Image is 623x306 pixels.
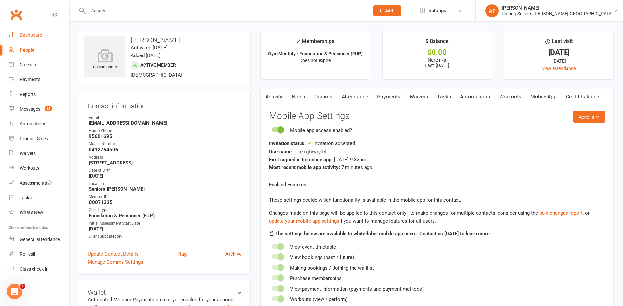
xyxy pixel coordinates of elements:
[425,37,449,49] div: $ Balance
[89,120,242,126] strong: [EMAIL_ADDRESS][DOMAIN_NAME]
[89,226,242,232] strong: [DATE]
[131,45,167,51] time: Activated [DATE]
[9,146,69,161] a: Waivers
[9,87,69,102] a: Reports
[20,77,40,82] div: Payments
[20,33,42,38] div: Dashboard
[8,7,24,23] a: Clubworx
[510,57,608,65] div: [DATE]
[20,251,35,257] div: Roll call
[545,37,573,49] div: Last visit
[269,156,605,164] div: [DATE] 9:32am
[539,210,583,216] a: bulk changes report
[9,190,69,205] a: Tasks
[385,8,393,13] span: Add
[269,149,293,155] strong: Username:
[290,126,352,134] div: Mobile app access enabled?
[9,176,69,190] a: Assessments
[20,106,40,112] div: Messages
[269,209,605,225] div: Changes made on this page will be applied to this contact only - to make changes for multiple con...
[526,89,561,104] a: Mobile App
[310,89,337,104] a: Comms
[9,232,69,247] a: General attendance kiosk mode
[88,289,242,296] h3: Wallet
[296,38,300,45] i: ✓
[573,111,605,123] button: Actions
[20,195,32,200] div: Tasks
[269,181,306,188] label: Enabled Features
[89,213,242,219] strong: Foundation & Pensioner (FUP)
[20,136,48,141] div: Product Sales
[269,111,605,121] h3: Mobile App Settings
[20,47,34,53] div: People
[337,89,372,104] a: Attendance
[89,173,242,179] strong: [DATE]
[269,140,605,147] div: Invitation accepted
[9,161,69,176] a: Workouts
[269,157,333,163] strong: First signed in to mobile app:
[89,181,242,187] div: Location
[131,53,161,58] time: Added [DATE]
[9,43,69,57] a: People
[287,89,310,104] a: Notes
[20,210,43,215] div: What's New
[373,5,401,16] button: Add
[225,250,242,258] a: Archive
[290,265,374,271] span: Making bookings / Joining the waitlist
[9,117,69,131] a: Automations
[9,28,69,43] a: Dashboard
[89,233,242,240] div: Client Subcategory
[140,62,176,68] span: Active member
[433,89,456,104] a: Tasks
[84,36,245,44] h3: [PERSON_NAME]
[269,141,306,146] strong: Invitation status:
[89,141,242,147] div: Mobile Number
[510,49,608,56] div: [DATE]
[341,164,372,170] span: 7 minutes ago
[542,66,576,71] a: view attendance
[269,196,605,204] p: These settings decide which functionality is available in the mobile app for this contact.
[405,89,433,104] a: Waivers
[9,72,69,87] a: Payments
[20,237,60,242] div: General attendance
[485,4,499,17] div: AF
[89,220,242,227] div: Initial Assessment Start Date
[84,49,125,71] div: upload photo
[290,286,424,292] span: View payment information (payments and payment methods)
[89,128,242,134] div: Home Phone
[86,6,365,15] input: Search...
[269,218,339,224] a: update your mobile app settings
[7,284,22,299] iframe: Intercom live chat
[89,186,242,192] strong: Seniors [PERSON_NAME]
[9,57,69,72] a: Calendar
[89,154,242,161] div: Address
[89,167,242,174] div: Date of Birth
[269,164,340,170] strong: Most recent mobile app activity:
[9,102,69,117] a: Messages 12
[296,37,334,49] div: Memberships
[20,151,36,156] div: Waivers
[88,250,139,258] a: Update Contact Details
[131,72,182,78] span: [DEMOGRAPHIC_DATA]
[20,92,36,97] div: Reports
[45,106,52,111] span: 12
[9,131,69,146] a: Product Sales
[88,100,242,110] h3: Contact information
[89,239,242,245] strong: -
[9,205,69,220] a: What's New
[300,58,331,63] span: Does not expire
[89,199,242,205] strong: C0071325
[495,89,526,104] a: Workouts
[20,165,39,171] div: Workouts
[539,210,590,216] span: , or
[20,284,25,289] span: 1
[290,296,348,302] span: Workouts (view / perform)
[9,247,69,262] a: Roll call
[20,180,52,186] div: Assessments
[275,231,491,237] strong: The settings below are available to white-label mobile app users. Contact us [DATE] to learn more.
[20,266,49,272] div: Class check-in
[9,262,69,276] a: Class kiosk mode
[290,254,354,260] span: View bookings (past / future)
[389,49,486,56] div: $0.00
[89,133,242,139] strong: 95601695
